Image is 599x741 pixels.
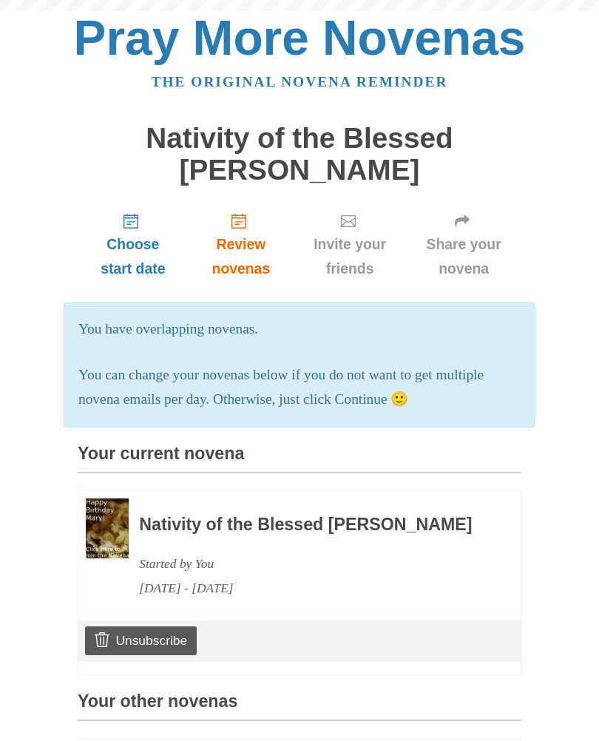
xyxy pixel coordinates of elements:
div: [DATE] - [DATE] [139,576,481,600]
span: Invite your friends [308,232,391,281]
p: You have overlapping novenas. [78,317,521,342]
a: Unsubscribe [85,626,197,654]
p: You can change your novenas below if you do not want to get multiple novena emails per day. Other... [78,363,521,412]
img: Novena image [86,498,129,559]
a: Review novenas [189,200,294,288]
div: Started by You [139,552,481,576]
a: Choose start date [78,200,189,288]
span: Share your novena [421,232,507,281]
span: Choose start date [92,232,174,281]
span: Review novenas [203,232,279,281]
h3: Your other novenas [78,692,521,721]
h3: Nativity of the Blessed [PERSON_NAME] [139,515,481,535]
a: Share your novena [406,200,521,288]
a: Pray More Novenas [74,10,526,65]
a: Invite your friends [294,200,406,288]
h3: Your current novena [78,444,521,473]
h1: Nativity of the Blessed [PERSON_NAME] [78,123,521,186]
a: The original novena reminder [152,74,448,89]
